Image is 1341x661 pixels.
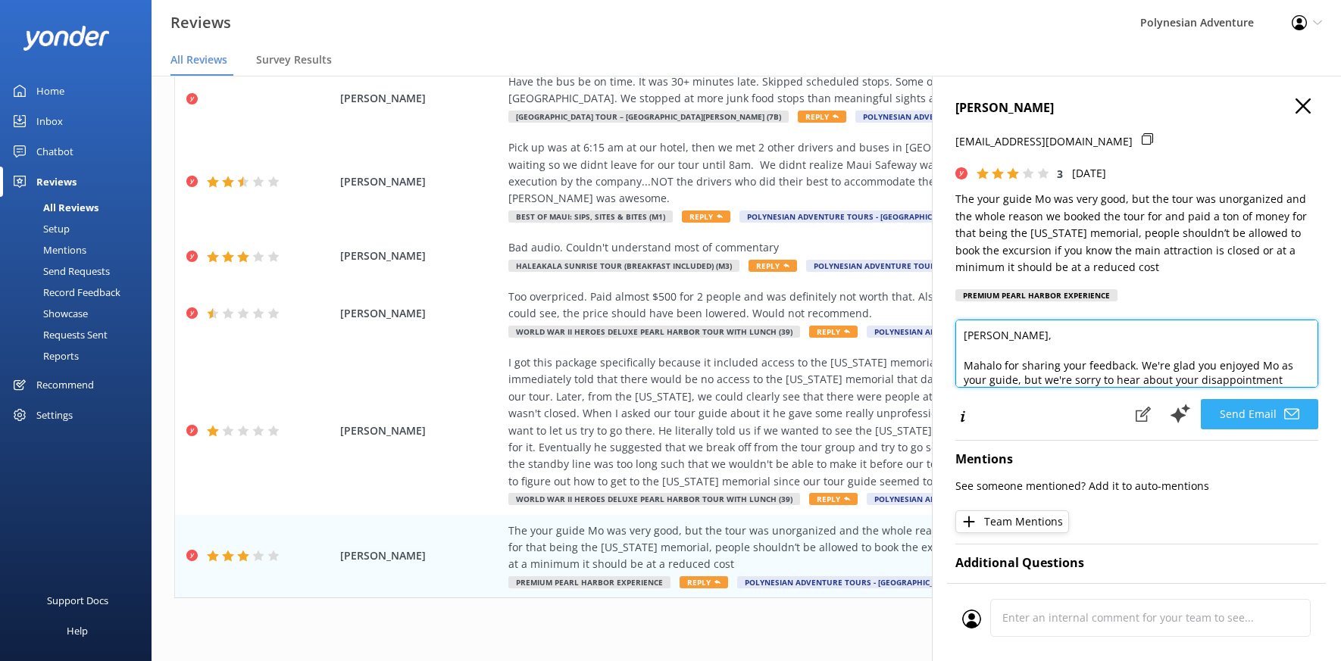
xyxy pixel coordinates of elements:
h4: Mentions [955,450,1318,469]
a: Setup [9,218,152,239]
div: Setup [9,218,70,239]
a: Send Requests [9,260,152,282]
span: [PERSON_NAME] [340,90,502,107]
a: Reports [9,345,152,366]
span: Best of Maui: Sips, Sites & Bites (M1) [508,210,673,223]
div: Home [36,76,64,106]
div: I got this package specifically because it included access to the [US_STATE] memorial. Upon picku... [508,354,1198,490]
span: Premium Pearl Harbor Experience [508,576,670,588]
p: [DATE] [1072,165,1106,182]
textarea: [PERSON_NAME], Mahalo for sharing your feedback. We're glad you enjoyed Mo as your guide, but we'... [955,320,1318,388]
p: [EMAIL_ADDRESS][DOMAIN_NAME] [955,133,1133,150]
h3: Reviews [170,11,231,35]
span: Reply [809,326,858,338]
div: The your guide Mo was very good, but the tour was unorganized and the whole reason we booked the ... [508,522,1198,573]
div: Bad audio. Couldn't understand most of commentary [508,239,1198,256]
div: Chatbot [36,136,73,167]
span: [PERSON_NAME] [340,547,502,564]
a: Mentions [9,239,152,260]
div: Have the bus be on time. It was 30+ minutes late. Skipped scheduled stops. Some of us left the to... [508,73,1198,108]
button: Send Email [1201,399,1318,429]
div: Support Docs [47,585,108,616]
span: 3 [1057,167,1063,181]
img: user_profile.svg [962,610,981,628]
span: [PERSON_NAME] [340,173,502,190]
div: Settings [36,400,73,430]
p: See someone mentioned? Add it to auto-mentions [955,478,1318,494]
span: Haleakala Sunrise Tour (Breakfast Included) (M3) [508,260,739,272]
div: Pick up was at 6:15 am at our hotel, then we met 2 other drivers and buses in [GEOGRAPHIC_DATA] p... [508,139,1198,207]
button: Close [1296,98,1311,115]
button: Team Mentions [955,510,1069,533]
span: Reply [809,493,858,505]
div: Mentions [9,239,86,260]
div: Premium Pearl Harbor Experience [955,289,1117,301]
a: Record Feedback [9,282,152,303]
div: All Reviews [9,197,98,218]
span: World War II Heroes Deluxe Pearl Harbor Tour with Lunch (39) [508,493,800,505]
span: [PERSON_NAME] [340,305,502,322]
div: Reviews [36,167,77,197]
div: Reports [9,345,79,366]
span: Reply [798,111,846,123]
a: Requests Sent [9,324,152,345]
div: Help [67,616,88,646]
span: Polynesian Adventure Tours - [GEOGRAPHIC_DATA] [867,326,1092,338]
div: Recommend [36,369,94,400]
span: [PERSON_NAME] [340,422,502,439]
div: Send Requests [9,260,110,282]
span: Polynesian Adventure Tours - [GEOGRAPHIC_DATA] [867,493,1092,505]
div: Record Feedback [9,282,120,303]
h4: [PERSON_NAME] [955,98,1318,118]
span: [PERSON_NAME] [340,248,502,264]
div: Inbox [36,106,63,136]
span: Polynesian Adventure Tours - [GEOGRAPHIC_DATA] [737,576,963,588]
span: Polynesian Adventure Tours - [GEOGRAPHIC_DATA] [739,210,965,223]
div: Showcase [9,303,88,324]
p: The your guide Mo was very good, but the tour was unorganized and the whole reason we booked the ... [955,191,1318,276]
span: [GEOGRAPHIC_DATA] Tour – [GEOGRAPHIC_DATA][PERSON_NAME] (7B) [508,111,789,123]
span: All Reviews [170,52,227,67]
span: Polynesian Adventure Tours - [GEOGRAPHIC_DATA] [855,111,1081,123]
span: Survey Results [256,52,332,67]
span: Reply [749,260,797,272]
div: Too overpriced. Paid almost $500 for 2 people and was definitely not worth that. Also, with the U... [508,288,1198,323]
a: All Reviews [9,197,152,218]
h4: Additional Questions [955,553,1318,573]
div: Requests Sent [9,324,108,345]
span: Reply [682,210,730,223]
a: Showcase [9,303,152,324]
span: World War II Heroes Deluxe Pearl Harbor Tour with Lunch (39) [508,326,800,338]
span: Reply [680,576,728,588]
span: Polynesian Adventure Tours - [GEOGRAPHIC_DATA] [806,260,1032,272]
img: yonder-white-logo.png [23,26,110,51]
